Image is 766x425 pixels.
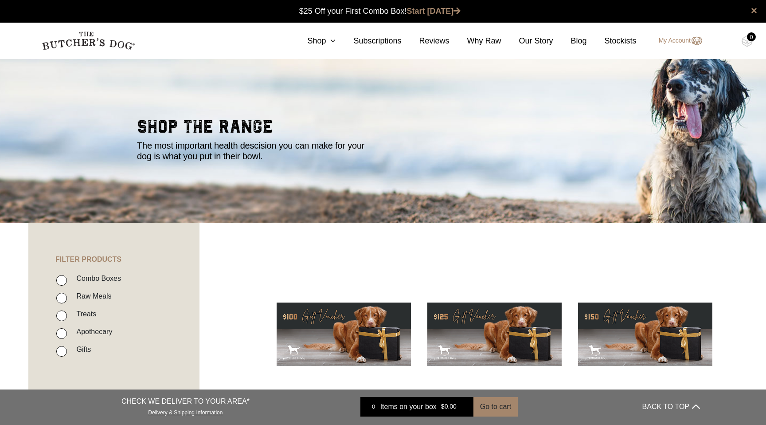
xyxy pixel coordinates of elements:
button: Go to cart [473,397,518,417]
a: Subscriptions [336,35,401,47]
button: BACK TO TOP [642,396,700,417]
div: 0 [367,402,380,411]
span: $ [441,403,445,410]
img: $125 Gift Voucher [427,267,562,401]
a: Delivery & Shipping Information [148,407,223,416]
a: Blog [553,35,587,47]
label: Treats [72,308,96,320]
img: $100 Gift Voucher [277,267,411,401]
a: Stockists [587,35,637,47]
label: Raw Meals [72,290,111,302]
a: My Account [650,35,702,46]
span: Items on your box [380,401,437,412]
a: 0 Items on your box $0.00 [360,397,473,417]
img: TBD_Cart-Empty.png [742,35,753,47]
bdi: 0.00 [441,403,457,410]
h2: shop the range [137,118,629,140]
a: Why Raw [449,35,501,47]
label: Combo Boxes [72,272,121,284]
h4: FILTER PRODUCTS [28,223,199,264]
a: Our Story [501,35,553,47]
p: The most important health descision you can make for your dog is what you put in their bowl. [137,140,372,161]
a: Shop [289,35,336,47]
label: Gifts [72,343,91,355]
a: Reviews [401,35,449,47]
label: Apothecary [72,326,112,338]
div: 0 [747,32,756,41]
a: Start [DATE] [407,7,461,16]
img: $150 Gift Voucher [578,267,712,401]
a: close [751,5,757,16]
p: CHECK WE DELIVER TO YOUR AREA* [121,396,250,407]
